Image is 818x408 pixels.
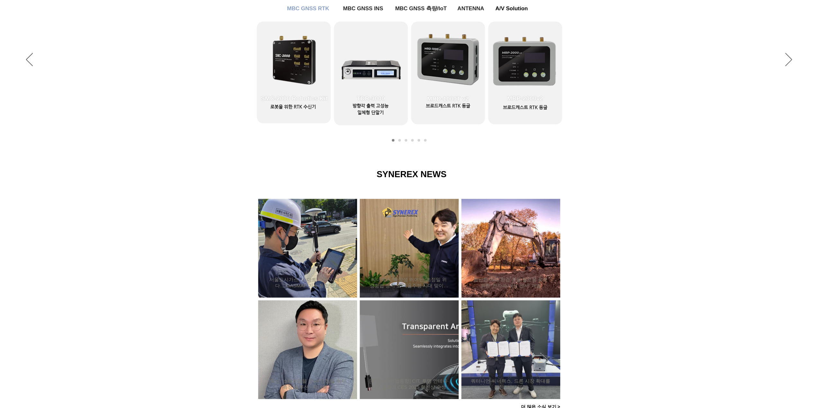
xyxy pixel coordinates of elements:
span: ANTENNA [457,5,484,12]
a: 씨너렉스 “확장성 뛰어난 ‘초정밀 위성항법 장치’로 자율주행 시대 맞이할 것” [369,276,449,289]
a: SMC-2000 Robotics Kit [257,22,331,121]
span: MBC GNSS RTK [287,5,329,12]
a: 험난한 야외 환경 견딜 필드용 로봇 위한 ‘전자파 내성 센서’ 개발 [471,276,551,289]
a: A/V Solution [491,2,533,15]
a: MBC GNSS INS [339,2,387,15]
span: SYNEREX NEWS [377,169,447,179]
span: TDR-3000 [357,95,385,102]
a: MRP-2000v2 [488,22,562,121]
button: 다음 [785,53,792,67]
a: ANTENNA [418,139,420,142]
a: ANTENNA [455,2,487,15]
a: MBC GNSS RTK [283,2,334,15]
span: SMC-2000 Robotics Kit [261,95,328,102]
a: MBC GNSS 측량/IoT [391,2,452,15]
a: [혁신, 스타트업을 만나다] 정밀 위치측정 솔루션 - 씨너렉스 [268,378,347,390]
span: MRD-1000T v2 [427,95,469,102]
a: MBC GNSS RTK1 [392,139,394,142]
a: TDR-3000 [334,22,408,121]
nav: 슬라이드 [390,139,428,142]
h2: [주간스타트업동향] CIT, 투명 안테나·디스플레이 CES 2025 혁신상 수상 外 [369,378,449,390]
span: MBC GNSS INS [343,5,383,12]
a: A/V Solution [424,139,427,142]
span: MRP-2000v2 [507,95,543,102]
a: [주간스타트업동향] CIT, 투명 안테나·디스플레이 CES 2025 혁신상 수상 外 [369,378,449,390]
span: A/V Solution [495,5,528,12]
a: MRD-1000T v2 [411,22,485,121]
div: 게시물 목록입니다. 열람할 게시물을 선택하세요. [258,199,560,399]
a: 서울도시가스, ‘스마트 측량’ 시대 연다… GASMAP 기능 통합 완료 [268,276,347,289]
a: MBC GNSS RTK2 [398,139,401,142]
a: MBC GNSS 측량/IoT [411,139,414,142]
h2: [혁신, 스타트업을 만나다] 정밀 위치측정 솔루션 - 씨너렉스 [268,378,347,390]
h2: 쿼터니언-씨너렉스, 드론 시장 확대를 위한 MOU 체결 [471,378,551,390]
iframe: Wix Chat [744,380,818,408]
a: MBC GNSS INS [405,139,407,142]
span: MBC GNSS 측량/IoT [395,5,447,12]
a: 쿼터니언-씨너렉스, 드론 시장 확대를 위한 MOU 체결 [471,378,551,390]
button: 이전 [26,53,33,67]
